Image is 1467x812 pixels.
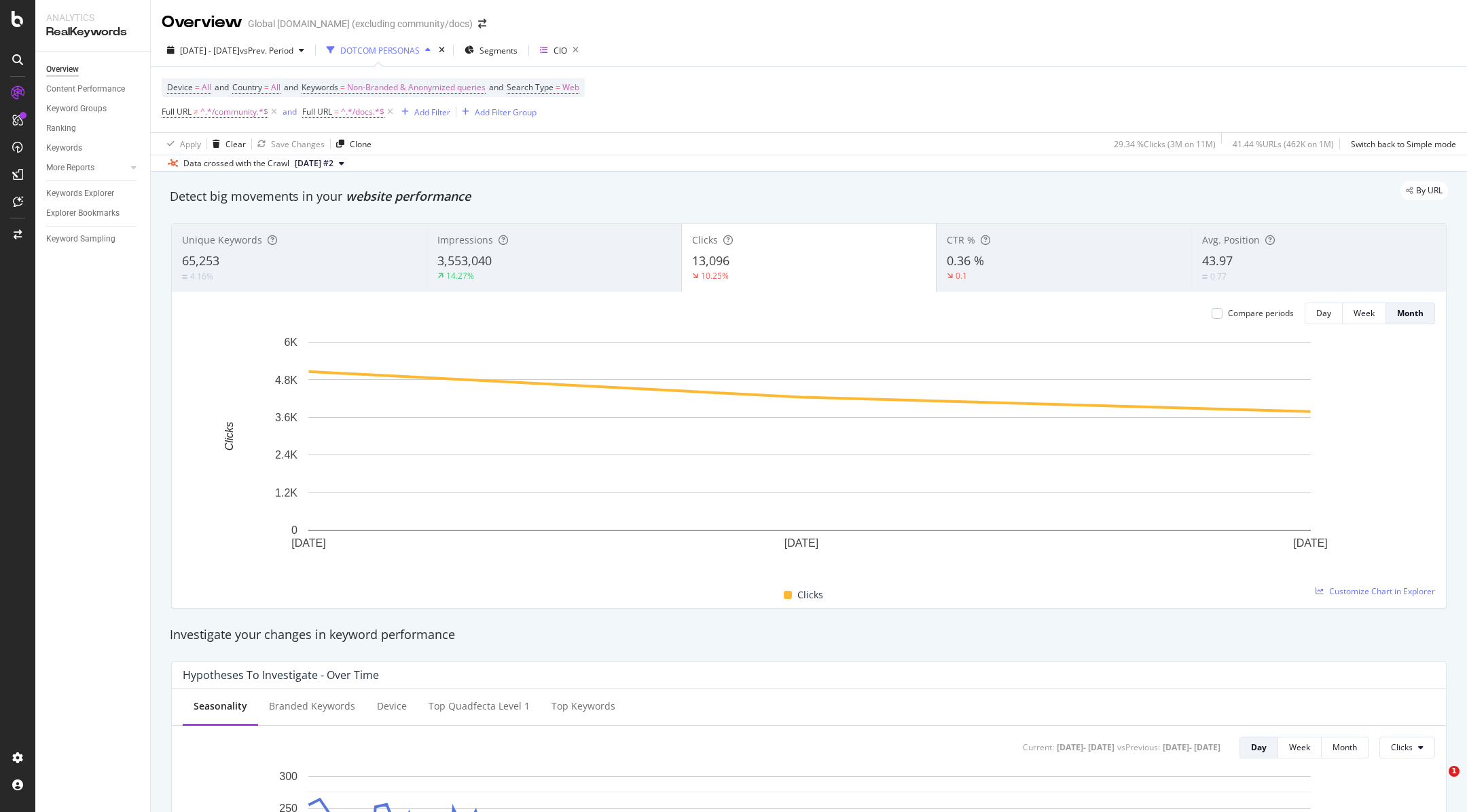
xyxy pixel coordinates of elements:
[1233,138,1334,150] div: 41.44 % URLs ( 462K on 1M )
[180,45,240,56] span: [DATE] - [DATE]
[1397,307,1424,319] div: Month
[1289,741,1310,753] div: Week
[46,82,141,96] a: Content Performance
[1239,737,1278,758] button: Day
[1316,307,1331,319] div: Day
[437,233,493,246] span: Impressions
[183,335,1436,571] svg: A chart.
[1210,271,1227,282] div: 0.77
[180,138,201,150] div: Apply
[302,81,338,93] span: Keywords
[701,270,729,282] div: 10.25%
[167,81,193,93] span: Device
[46,102,141,116] a: Keyword Groups
[264,81,269,93] span: =
[341,102,384,121] span: ^.*/docs.*$
[269,699,355,713] div: Branded Keywords
[1379,737,1435,758] button: Clicks
[248,17,473,31] div: Global [DOMAIN_NAME] (excluding community/docs)
[956,270,967,282] div: 0.1
[46,187,141,201] a: Keywords Explorer
[350,138,372,150] div: Clone
[479,45,518,56] span: Segments
[554,45,567,56] div: CIO
[1163,741,1220,753] div: [DATE] - [DATE]
[46,161,94,175] div: More Reports
[275,374,297,385] text: 4.8K
[240,45,293,56] span: vs Prev. Period
[1343,303,1386,324] button: Week
[284,336,297,348] text: 6K
[1333,741,1357,753] div: Month
[1329,585,1435,597] span: Customize Chart in Explorer
[223,422,235,451] text: Clicks
[331,133,372,155] button: Clone
[215,81,229,93] span: and
[182,252,219,269] span: 65,253
[414,107,450,118] div: Add Filter
[162,39,310,61] button: [DATE] - [DATE]vsPrev. Period
[1449,766,1460,777] span: 1
[456,104,537,120] button: Add Filter Group
[1351,138,1456,150] div: Switch back to Simple mode
[1400,181,1448,200] div: legacy label
[200,102,268,121] span: ^.*/community.*$
[46,206,120,220] div: Explorer Bookmarks
[162,106,192,117] span: Full URL
[1117,741,1160,753] div: vs Previous :
[182,233,262,246] span: Unique Keywords
[46,11,139,24] div: Analytics
[271,78,280,97] span: All
[1421,766,1453,798] iframe: Intercom live chat
[446,270,474,282] div: 14.27%
[46,187,114,201] div: Keywords Explorer
[1322,737,1369,758] button: Month
[183,668,379,682] div: Hypotheses to Investigate - Over Time
[46,62,79,77] div: Overview
[1228,307,1294,319] div: Compare periods
[475,107,537,118] div: Add Filter Group
[291,524,297,536] text: 0
[429,699,530,713] div: Top quadfecta Level 1
[334,106,339,117] span: =
[1293,537,1327,549] text: [DATE]
[162,11,242,34] div: Overview
[1202,252,1233,269] span: 43.97
[1023,741,1054,753] div: Current:
[190,271,213,282] div: 4.16%
[46,121,141,136] a: Ranking
[46,141,141,155] a: Keywords
[271,138,325,150] div: Save Changes
[46,82,125,96] div: Content Performance
[170,626,1448,644] div: Investigate your changes in keyword performance
[1202,233,1260,246] span: Avg. Position
[162,133,201,155] button: Apply
[556,81,560,93] span: =
[284,81,298,93] span: and
[784,537,818,549] text: [DATE]
[46,121,76,136] div: Ranking
[291,537,325,549] text: [DATE]
[289,155,350,172] button: [DATE] #2
[947,233,975,246] span: CTR %
[302,106,332,117] span: Full URL
[194,699,247,713] div: Seasonality
[46,232,115,246] div: Keyword Sampling
[46,24,139,40] div: RealKeywords
[692,252,729,269] span: 13,096
[46,62,141,77] a: Overview
[340,81,345,93] span: =
[275,412,297,423] text: 3.6K
[1354,307,1375,319] div: Week
[459,39,523,61] button: Segments
[1114,138,1216,150] div: 29.34 % Clicks ( 3M on 11M )
[46,141,82,155] div: Keywords
[535,39,584,61] button: CIO
[1251,741,1267,753] div: Day
[194,106,198,117] span: ≠
[275,449,297,461] text: 2.4K
[182,275,187,279] img: Equal
[1278,737,1322,758] button: Week
[46,161,127,175] a: More Reports
[1316,585,1435,597] a: Customize Chart in Explorer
